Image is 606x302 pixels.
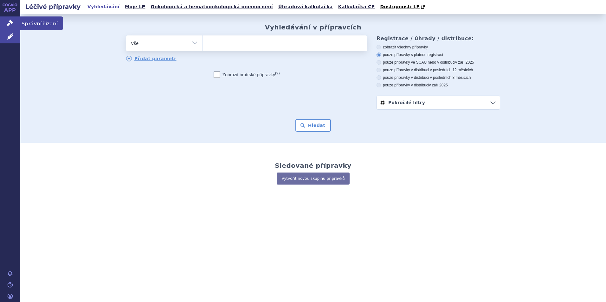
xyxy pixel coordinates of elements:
a: Přidat parametr [126,56,177,61]
a: Vyhledávání [86,3,121,11]
h2: Vyhledávání v přípravcích [265,23,362,31]
a: Dostupnosti LP [378,3,428,11]
label: pouze přípravky v distribuci [377,83,500,88]
a: Onkologická a hematoonkologická onemocnění [149,3,275,11]
span: v září 2025 [429,83,448,87]
a: Vytvořit novou skupinu přípravků [277,173,349,185]
a: Kalkulačka CP [336,3,377,11]
a: Pokročilé filtry [377,96,500,109]
a: Moje LP [123,3,147,11]
span: Správní řízení [20,16,63,30]
label: pouze přípravky v distribuci v posledních 12 měsících [377,67,500,72]
h2: Léčivé přípravky [20,2,86,11]
label: pouze přípravky s platnou registrací [377,52,500,57]
abbr: (?) [275,71,280,75]
label: pouze přípravky v distribuci v posledních 3 měsících [377,75,500,80]
span: Dostupnosti LP [380,4,420,9]
h2: Sledované přípravky [275,162,351,169]
h3: Registrace / úhrady / distribuce: [377,35,500,41]
label: zobrazit všechny přípravky [377,45,500,50]
a: Úhradová kalkulačka [276,3,335,11]
label: Zobrazit bratrské přípravky [214,72,280,78]
button: Hledat [295,119,331,132]
label: pouze přípravky ve SCAU nebo v distribuci [377,60,500,65]
span: v září 2025 [455,60,474,65]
